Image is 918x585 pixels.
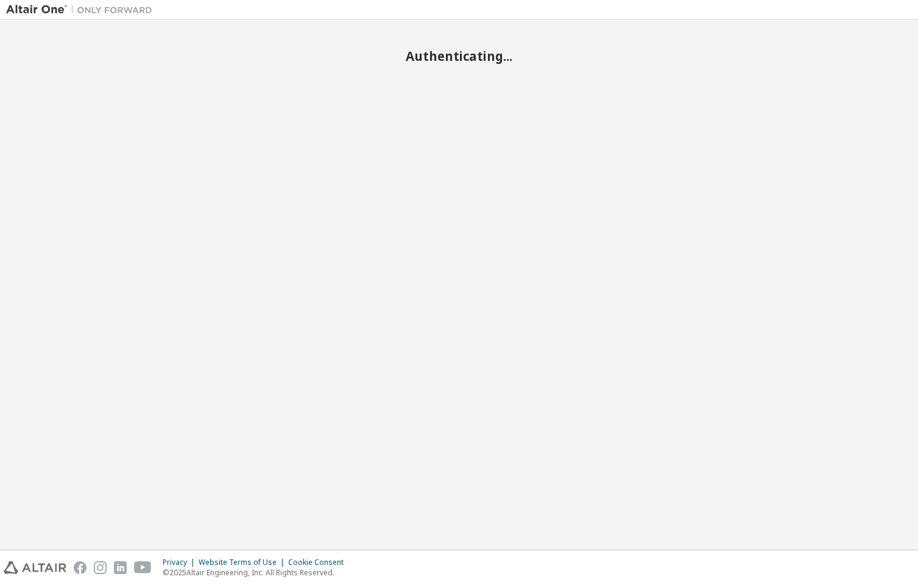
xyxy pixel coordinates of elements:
img: Altair One [6,4,158,16]
div: Privacy [163,558,199,567]
img: youtube.svg [134,561,152,574]
img: facebook.svg [74,561,87,574]
img: altair_logo.svg [4,561,66,574]
div: Cookie Consent [288,558,351,567]
img: instagram.svg [94,561,107,574]
img: linkedin.svg [114,561,127,574]
p: © 2025 Altair Engineering, Inc. All Rights Reserved. [163,567,351,578]
div: Website Terms of Use [199,558,288,567]
h2: Authenticating... [6,48,912,64]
